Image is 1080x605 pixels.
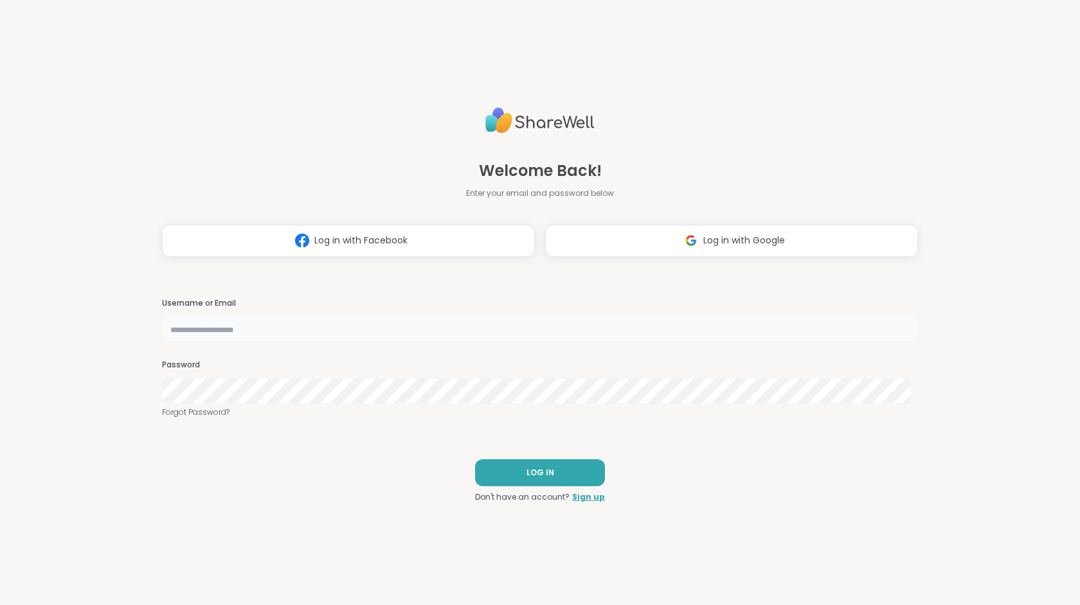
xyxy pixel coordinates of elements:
[479,159,602,182] span: Welcome Back!
[162,407,918,418] a: Forgot Password?
[703,234,785,247] span: Log in with Google
[314,234,408,247] span: Log in with Facebook
[485,102,595,139] img: ShareWell Logo
[545,225,918,257] button: Log in with Google
[466,188,614,199] span: Enter your email and password below
[162,360,918,371] h3: Password
[679,229,703,252] img: ShareWell Logomark
[162,298,918,309] h3: Username or Email
[475,491,570,503] span: Don't have an account?
[526,467,554,478] span: LOG IN
[475,459,605,486] button: LOG IN
[162,225,535,257] button: Log in with Facebook
[572,491,605,503] a: Sign up
[290,229,314,252] img: ShareWell Logomark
